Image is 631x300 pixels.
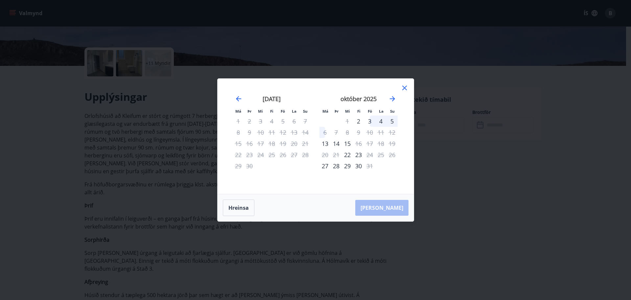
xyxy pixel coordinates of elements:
td: Choose fimmtudagur, 2. október 2025 as your check-in date. It’s available. [353,116,364,127]
td: Not available. sunnudagur, 28. september 2025 [300,149,311,160]
td: Not available. föstudagur, 31. október 2025 [364,160,375,172]
td: Not available. þriðjudagur, 30. september 2025 [244,160,255,172]
td: Not available. fimmtudagur, 4. september 2025 [266,116,277,127]
td: Not available. mánudagur, 8. september 2025 [233,127,244,138]
td: Not available. miðvikudagur, 1. október 2025 [342,116,353,127]
small: Þr [335,109,339,114]
small: Fö [281,109,285,114]
div: Aðeins útritun í boði [353,138,364,149]
div: Aðeins innritun í boði [342,149,353,160]
td: Not available. þriðjudagur, 2. september 2025 [244,116,255,127]
td: Choose mánudagur, 13. október 2025 as your check-in date. It’s available. [319,138,331,149]
small: Su [303,109,308,114]
div: 28 [331,160,342,172]
small: Su [390,109,395,114]
div: Move forward to switch to the next month. [388,95,396,103]
td: Choose fimmtudagur, 30. október 2025 as your check-in date. It’s available. [353,160,364,172]
td: Not available. miðvikudagur, 17. september 2025 [255,138,266,149]
td: Choose miðvikudagur, 29. október 2025 as your check-in date. It’s available. [342,160,353,172]
td: Not available. mánudagur, 20. október 2025 [319,149,331,160]
td: Not available. mánudagur, 29. september 2025 [233,160,244,172]
td: Not available. miðvikudagur, 8. október 2025 [342,127,353,138]
td: Not available. miðvikudagur, 3. september 2025 [255,116,266,127]
small: Þr [247,109,251,114]
button: Hreinsa [223,200,254,216]
small: Má [235,109,241,114]
td: Not available. sunnudagur, 26. október 2025 [386,149,398,160]
td: Not available. fimmtudagur, 25. september 2025 [266,149,277,160]
td: Not available. sunnudagur, 7. september 2025 [300,116,311,127]
td: Not available. sunnudagur, 21. september 2025 [300,138,311,149]
td: Not available. þriðjudagur, 23. september 2025 [244,149,255,160]
td: Not available. föstudagur, 19. september 2025 [277,138,289,149]
td: Choose föstudagur, 3. október 2025 as your check-in date. It’s available. [364,116,375,127]
td: Not available. þriðjudagur, 16. september 2025 [244,138,255,149]
td: Not available. laugardagur, 11. október 2025 [375,127,386,138]
td: Not available. þriðjudagur, 7. október 2025 [331,127,342,138]
td: Not available. mánudagur, 15. september 2025 [233,138,244,149]
div: Aðeins útritun í boði [319,127,331,138]
td: Choose þriðjudagur, 28. október 2025 as your check-in date. It’s available. [331,160,342,172]
td: Not available. sunnudagur, 14. september 2025 [300,127,311,138]
td: Choose miðvikudagur, 22. október 2025 as your check-in date. It’s available. [342,149,353,160]
td: Not available. fimmtudagur, 16. október 2025 [353,138,364,149]
div: 15 [342,138,353,149]
div: 29 [342,160,353,172]
strong: [DATE] [263,95,281,103]
small: Má [322,109,328,114]
td: Choose miðvikudagur, 15. október 2025 as your check-in date. It’s available. [342,138,353,149]
div: 30 [353,160,364,172]
td: Choose mánudagur, 27. október 2025 as your check-in date. It’s available. [319,160,331,172]
td: Not available. föstudagur, 17. október 2025 [364,138,375,149]
div: 5 [386,116,398,127]
td: Not available. föstudagur, 12. september 2025 [277,127,289,138]
td: Not available. fimmtudagur, 9. október 2025 [353,127,364,138]
td: Not available. föstudagur, 24. október 2025 [364,149,375,160]
div: Aðeins útritun í boði [364,149,375,160]
small: La [379,109,384,114]
small: Fi [270,109,273,114]
div: 3 [364,116,375,127]
small: Mi [345,109,350,114]
td: Not available. fimmtudagur, 11. september 2025 [266,127,277,138]
td: Not available. mánudagur, 6. október 2025 [319,127,331,138]
td: Not available. fimmtudagur, 18. september 2025 [266,138,277,149]
small: Fi [357,109,361,114]
td: Not available. miðvikudagur, 24. september 2025 [255,149,266,160]
td: Not available. laugardagur, 13. september 2025 [289,127,300,138]
td: Not available. laugardagur, 6. september 2025 [289,116,300,127]
div: Aðeins innritun í boði [353,116,364,127]
td: Not available. miðvikudagur, 10. september 2025 [255,127,266,138]
td: Not available. mánudagur, 22. september 2025 [233,149,244,160]
td: Choose fimmtudagur, 23. október 2025 as your check-in date. It’s available. [353,149,364,160]
div: 23 [353,149,364,160]
small: La [292,109,296,114]
small: Mi [258,109,263,114]
td: Choose þriðjudagur, 14. október 2025 as your check-in date. It’s available. [331,138,342,149]
div: Aðeins innritun í boði [319,138,331,149]
td: Not available. laugardagur, 27. september 2025 [289,149,300,160]
td: Choose laugardagur, 4. október 2025 as your check-in date. It’s available. [375,116,386,127]
td: Not available. föstudagur, 26. september 2025 [277,149,289,160]
td: Not available. sunnudagur, 12. október 2025 [386,127,398,138]
div: 14 [331,138,342,149]
div: Aðeins innritun í boði [319,160,331,172]
strong: október 2025 [340,95,377,103]
div: 4 [375,116,386,127]
div: Move backward to switch to the previous month. [235,95,243,103]
td: Not available. þriðjudagur, 21. október 2025 [331,149,342,160]
small: Fö [368,109,372,114]
div: Calendar [225,87,406,186]
div: Aðeins útritun í boði [364,160,375,172]
td: Not available. sunnudagur, 19. október 2025 [386,138,398,149]
td: Not available. föstudagur, 5. september 2025 [277,116,289,127]
td: Not available. laugardagur, 25. október 2025 [375,149,386,160]
td: Not available. laugardagur, 20. september 2025 [289,138,300,149]
td: Not available. mánudagur, 1. september 2025 [233,116,244,127]
td: Choose sunnudagur, 5. október 2025 as your check-in date. It’s available. [386,116,398,127]
td: Not available. laugardagur, 18. október 2025 [375,138,386,149]
td: Not available. þriðjudagur, 9. september 2025 [244,127,255,138]
td: Not available. föstudagur, 10. október 2025 [364,127,375,138]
